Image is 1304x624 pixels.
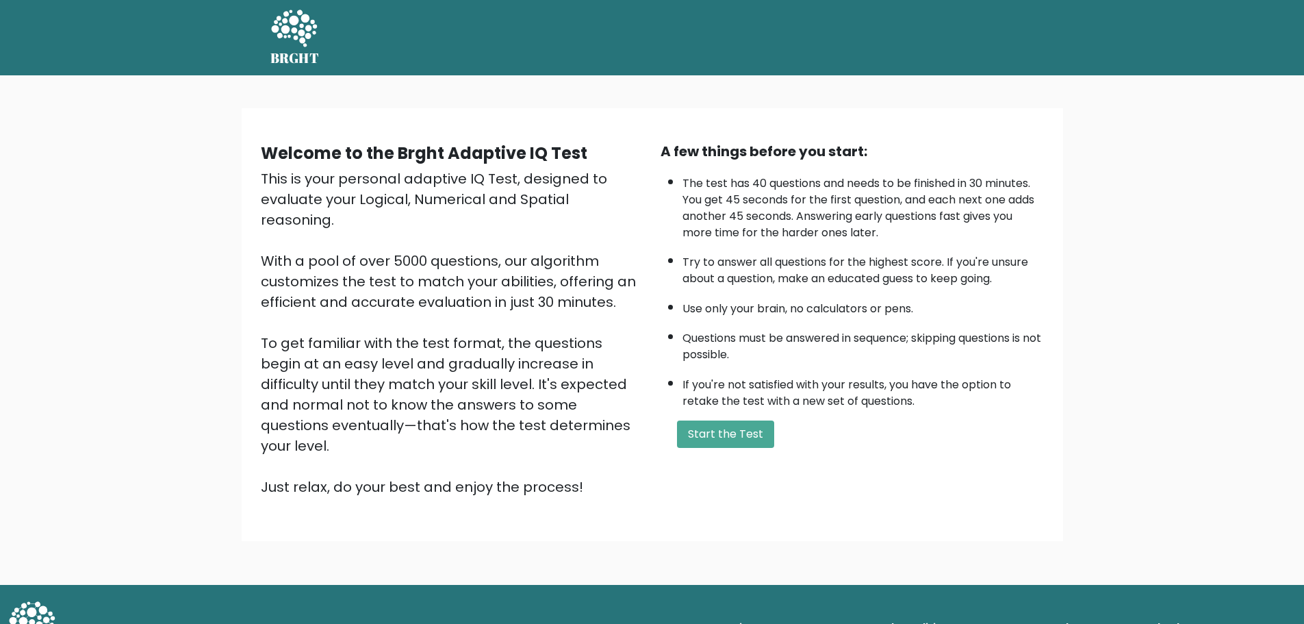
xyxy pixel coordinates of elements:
[661,141,1044,162] div: A few things before you start:
[261,142,587,164] b: Welcome to the Brght Adaptive IQ Test
[682,323,1044,363] li: Questions must be answered in sequence; skipping questions is not possible.
[682,169,1044,241] li: The test has 40 questions and needs to be finished in 30 minutes. You get 45 seconds for the firs...
[677,421,774,448] button: Start the Test
[682,370,1044,410] li: If you're not satisfied with your results, you have the option to retake the test with a new set ...
[682,294,1044,317] li: Use only your brain, no calculators or pens.
[270,5,320,70] a: BRGHT
[682,247,1044,287] li: Try to answer all questions for the highest score. If you're unsure about a question, make an edu...
[261,169,644,497] div: This is your personal adaptive IQ Test, designed to evaluate your Logical, Numerical and Spatial ...
[270,50,320,66] h5: BRGHT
